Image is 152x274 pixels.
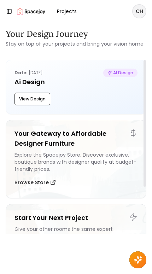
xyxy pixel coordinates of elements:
[6,28,144,40] h3: Your Design Journey
[6,120,146,198] a: Your Gateway to Affordable Designer FurnitureExplore the Spacejoy Store. Discover exclusive, bout...
[14,69,43,77] p: [DATE]
[14,175,56,190] button: Browse Store
[17,4,45,18] img: Spacejoy Logo
[14,129,138,148] h5: Your Gateway to Affordable Designer Furniture
[6,40,144,47] small: Stay on top of your projects and bring your vision home
[14,226,138,254] div: Give your other rooms the same expert touch. Work with your previous designer or we can match you...
[133,5,146,18] span: CH
[14,213,138,223] h5: Start Your Next Project
[132,4,146,18] button: CH
[14,77,138,87] h5: Ai Design
[17,4,45,18] a: Spacejoy
[57,8,77,15] span: Projects
[14,93,50,105] button: View Design
[14,151,138,173] div: Explore the Spacejoy Store. Discover exclusive, boutique brands with designer quality at budget-f...
[57,8,77,15] nav: breadcrumb
[103,69,138,77] span: AI Design
[14,70,28,76] b: Date:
